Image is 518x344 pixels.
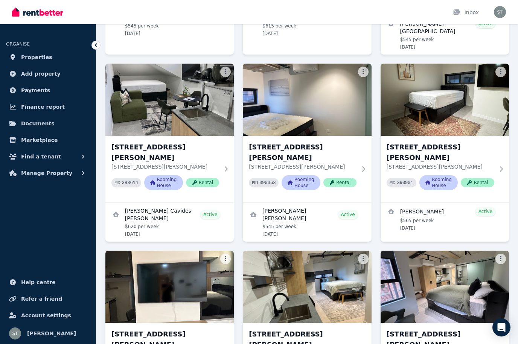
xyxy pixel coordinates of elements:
[102,249,237,325] img: 20, 75 Milton St
[111,142,219,163] h3: [STREET_ADDRESS][PERSON_NAME]
[105,64,234,202] a: 17, 75 Milton St[STREET_ADDRESS][PERSON_NAME][STREET_ADDRESS][PERSON_NAME]PID 393614Rooming House...
[259,180,276,186] code: 390363
[390,181,396,185] small: PID
[21,311,71,320] span: Account settings
[105,202,234,242] a: View details for David Felipe Cavides Santos
[243,202,371,242] a: View details for Ana Cabeza Parraga
[6,166,90,181] button: Manage Property
[6,291,90,306] a: Refer a friend
[249,163,357,170] p: [STREET_ADDRESS][PERSON_NAME]
[6,132,90,148] a: Marketplace
[381,64,509,202] a: 19, 75 Milton St[STREET_ADDRESS][PERSON_NAME][STREET_ADDRESS][PERSON_NAME]PID 390901Rooming House...
[21,169,72,178] span: Manage Property
[243,64,371,202] a: 18, 75 Milton St[STREET_ADDRESS][PERSON_NAME][STREET_ADDRESS][PERSON_NAME]PID 390363Rooming House...
[381,64,509,136] img: 19, 75 Milton St
[358,67,369,77] button: More options
[243,8,371,41] a: View details for Hamish Deo
[21,152,61,161] span: Find a tenant
[27,329,76,338] span: [PERSON_NAME]
[6,99,90,114] a: Finance report
[252,181,258,185] small: PID
[6,41,30,47] span: ORGANISE
[381,8,509,55] a: View details for Bindu Bhattarai and Surendra Nepal
[452,9,479,16] div: Inbox
[114,181,120,185] small: PID
[6,149,90,164] button: Find a tenant
[105,8,234,41] a: View details for David Telefoni
[122,180,138,186] code: 393614
[387,163,494,170] p: [STREET_ADDRESS][PERSON_NAME]
[21,69,61,78] span: Add property
[495,254,506,264] button: More options
[6,116,90,131] a: Documents
[358,254,369,264] button: More options
[492,318,510,336] div: Open Intercom Messenger
[6,66,90,81] a: Add property
[381,251,509,323] img: 22, 75 Milton St
[6,83,90,98] a: Payments
[243,64,371,136] img: 18, 75 Milton St
[397,180,413,186] code: 390901
[21,294,62,303] span: Refer a friend
[186,178,219,187] span: Rental
[282,175,320,190] span: Rooming House
[495,67,506,77] button: More options
[21,278,56,287] span: Help centre
[243,251,371,323] img: 21, 75 Milton St
[111,163,219,170] p: [STREET_ADDRESS][PERSON_NAME]
[6,50,90,65] a: Properties
[461,178,494,187] span: Rental
[21,53,52,62] span: Properties
[9,327,21,339] img: Samantha Thomas
[249,142,357,163] h3: [STREET_ADDRESS][PERSON_NAME]
[220,254,231,264] button: More options
[21,102,65,111] span: Finance report
[144,175,183,190] span: Rooming House
[105,64,234,136] img: 17, 75 Milton St
[381,202,509,236] a: View details for Ben Nuttall
[21,86,50,95] span: Payments
[6,275,90,290] a: Help centre
[419,175,458,190] span: Rooming House
[6,308,90,323] a: Account settings
[387,142,494,163] h3: [STREET_ADDRESS][PERSON_NAME]
[323,178,357,187] span: Rental
[220,67,231,77] button: More options
[494,6,506,18] img: Samantha Thomas
[21,135,58,145] span: Marketplace
[21,119,55,128] span: Documents
[12,6,63,18] img: RentBetter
